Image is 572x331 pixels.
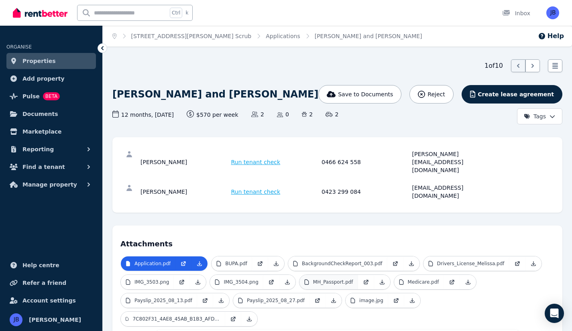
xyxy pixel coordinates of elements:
span: 2 [251,110,264,118]
a: IMG_3503.png [121,275,174,289]
a: Download Attachment [460,275,476,289]
a: Medicare.pdf [394,275,444,289]
span: Run tenant check [231,188,281,196]
span: Reporting [22,144,54,154]
button: Manage property [6,177,96,193]
a: Download Attachment [404,293,420,308]
a: Download Attachment [374,275,390,289]
a: IMG_3504.png [210,275,263,289]
h1: [PERSON_NAME] and [PERSON_NAME] [112,88,318,101]
a: Download Attachment [190,275,206,289]
div: [PERSON_NAME] [140,184,229,200]
span: 2 [302,110,313,118]
span: BETA [43,92,60,100]
span: 0 [277,110,289,118]
a: Download Attachment [326,293,342,308]
span: 2 [326,110,338,118]
a: Open in new Tab [388,293,404,308]
p: BUPA.pdf [225,260,247,267]
span: Run tenant check [231,158,281,166]
span: $570 per week [187,110,238,119]
span: ORGANISE [6,44,32,50]
span: Account settings [22,296,76,305]
a: PulseBETA [6,88,96,104]
p: Payslip_2025_08_13.pdf [134,297,192,304]
div: [PERSON_NAME][EMAIL_ADDRESS][DOMAIN_NAME] [412,150,501,174]
a: Open in new Tab [174,275,190,289]
a: Properties [6,53,96,69]
p: Drivers_License_Melissa.pdf [437,260,505,267]
span: Help centre [22,260,59,270]
button: Reject [409,85,453,104]
img: Jeremy Baker [546,6,559,19]
span: [PERSON_NAME] and [PERSON_NAME] [315,32,422,40]
a: Refer a friend [6,275,96,291]
a: MH_Passport.pdf [299,275,358,289]
a: Help centre [6,257,96,273]
div: [EMAIL_ADDRESS][DOMAIN_NAME] [412,184,501,200]
p: IMG_3504.png [224,279,258,285]
a: Open in new Tab [225,312,241,326]
span: Refer a friend [22,278,66,288]
a: Download Attachment [191,256,208,271]
div: Inbox [502,9,530,17]
a: [STREET_ADDRESS][PERSON_NAME] Scrub [131,33,252,39]
button: Help [538,31,564,41]
a: 7C802F31_4AE8_45AB_B1B3_AFDA7295CEC4.jpeg [121,312,225,326]
a: Download Attachment [403,256,419,271]
span: Marketplace [22,127,61,136]
span: Properties [22,56,56,66]
span: Find a tenant [22,162,65,172]
button: Tags [517,108,562,124]
span: Tags [524,112,546,120]
a: Download Attachment [525,256,541,271]
a: Download Attachment [279,275,295,289]
a: Application.pdf [121,256,175,271]
a: Open in new Tab [175,256,191,271]
span: Pulse [22,91,40,101]
a: Open in new Tab [263,275,279,289]
a: Payslip_2025_08_13.pdf [121,293,197,308]
a: Payslip_2025_08_27.pdf [233,293,309,308]
span: 12 months , [DATE] [112,110,174,119]
a: Open in new Tab [309,293,326,308]
p: Application.pdf [134,260,171,267]
p: BackgroundCheckReport_003.pdf [302,260,382,267]
button: Save to Documents [318,85,402,104]
button: Create lease agreement [462,85,562,104]
a: Download Attachment [268,256,284,271]
a: Download Attachment [241,312,257,326]
p: 7C802F31_4AE8_45AB_B1B3_AFDA7295CEC4.jpeg [132,316,220,322]
a: Open in new Tab [197,293,213,308]
a: Open in new Tab [252,256,268,271]
a: Download Attachment [213,293,229,308]
img: Jeremy Baker [10,313,22,326]
a: BackgroundCheckReport_003.pdf [288,256,387,271]
span: 1 of 10 [484,61,503,71]
a: Open in new Tab [444,275,460,289]
a: image.jpg [346,293,388,308]
p: MH_Passport.pdf [313,279,353,285]
span: Documents [22,109,58,119]
span: k [185,10,188,16]
span: Manage property [22,180,77,189]
span: Create lease agreement [478,90,554,98]
span: [PERSON_NAME] [29,315,81,325]
a: Drivers_License_Melissa.pdf [423,256,509,271]
a: Open in new Tab [509,256,525,271]
img: RentBetter [13,7,67,19]
h4: Attachments [120,234,554,250]
span: Save to Documents [338,90,393,98]
a: Documents [6,106,96,122]
button: Find a tenant [6,159,96,175]
a: Account settings [6,292,96,309]
div: 0466 624 558 [322,150,410,174]
span: Add property [22,74,65,83]
p: Medicare.pdf [408,279,439,285]
a: Open in new Tab [358,275,374,289]
p: Payslip_2025_08_27.pdf [247,297,305,304]
a: Add property [6,71,96,87]
span: Ctrl [170,8,182,18]
a: Open in new Tab [387,256,403,271]
button: Reporting [6,141,96,157]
